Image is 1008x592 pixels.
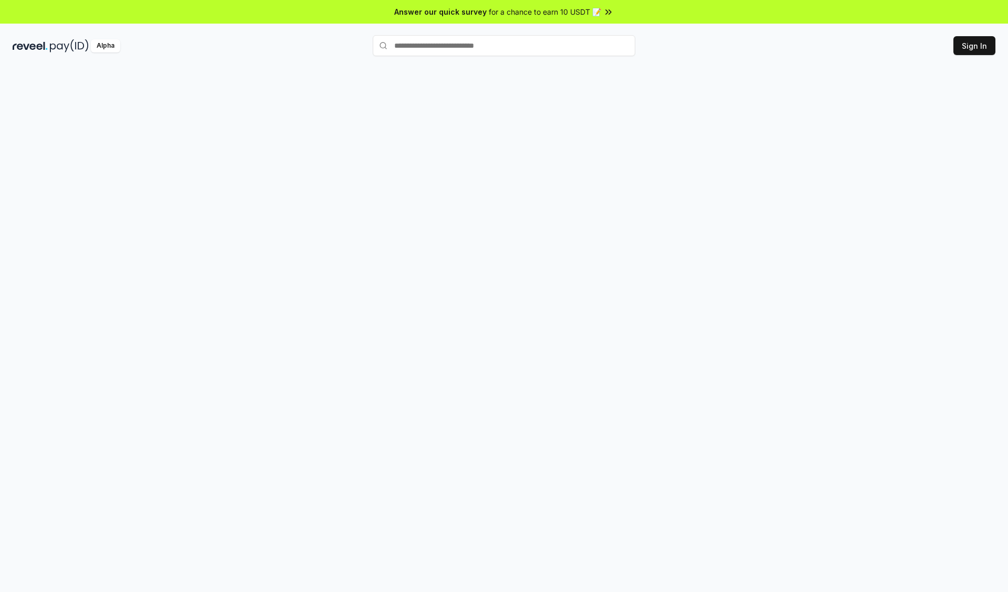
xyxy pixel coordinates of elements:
div: Alpha [91,39,120,52]
img: pay_id [50,39,89,52]
button: Sign In [953,36,995,55]
img: reveel_dark [13,39,48,52]
span: Answer our quick survey [394,6,487,17]
span: for a chance to earn 10 USDT 📝 [489,6,601,17]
